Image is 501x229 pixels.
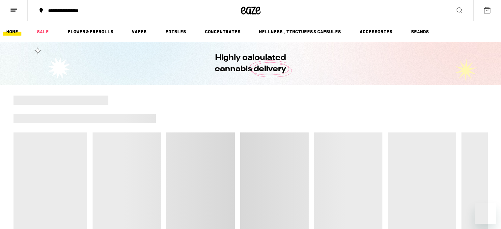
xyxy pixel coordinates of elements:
h1: Highly calculated cannabis delivery [196,52,305,75]
a: HOME [3,28,21,36]
a: CONCENTRATES [202,28,244,36]
a: ACCESSORIES [356,28,396,36]
a: FLOWER & PREROLLS [64,28,117,36]
a: BRANDS [408,28,432,36]
iframe: Button to launch messaging window [475,203,496,224]
a: EDIBLES [162,28,189,36]
a: SALE [34,28,52,36]
a: VAPES [128,28,150,36]
a: WELLNESS, TINCTURES & CAPSULES [256,28,344,36]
